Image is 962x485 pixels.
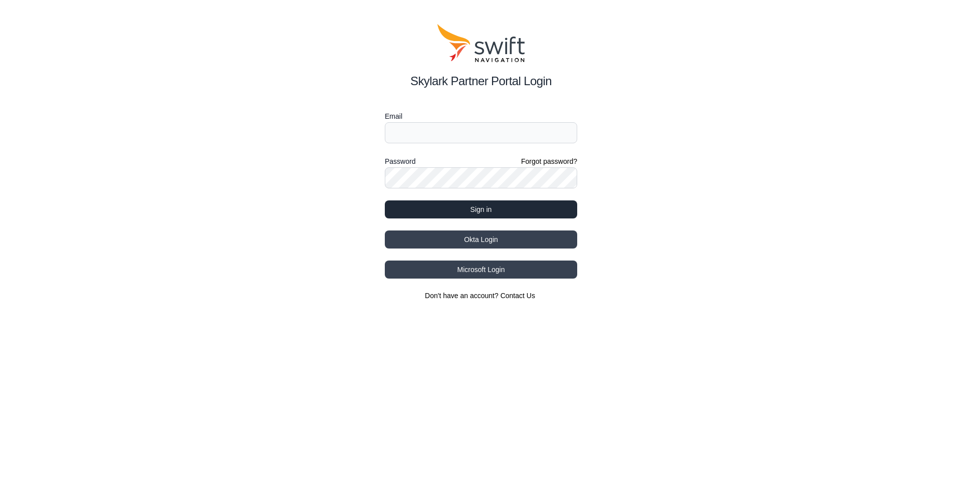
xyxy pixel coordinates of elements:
[521,156,577,166] a: Forgot password?
[385,110,577,122] label: Email
[501,292,535,300] a: Contact Us
[385,200,577,218] button: Sign in
[385,261,577,279] button: Microsoft Login
[385,155,415,167] label: Password
[385,291,577,301] section: Don't have an account?
[385,230,577,249] button: Okta Login
[385,72,577,90] h2: Skylark Partner Portal Login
